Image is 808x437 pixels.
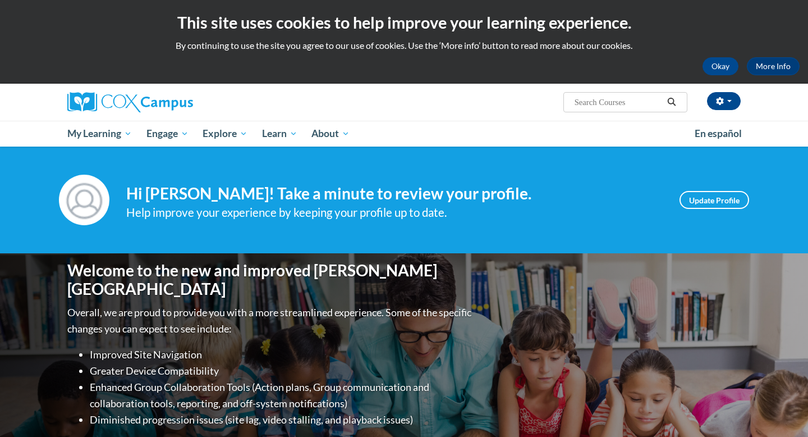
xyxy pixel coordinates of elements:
[695,128,742,139] span: En español
[126,203,663,222] div: Help improve your experience by keeping your profile up to date.
[195,121,255,147] a: Explore
[90,363,474,379] li: Greater Device Compatibility
[311,127,350,140] span: About
[703,57,738,75] button: Okay
[67,92,193,112] img: Cox Campus
[139,121,196,147] a: Engage
[90,412,474,428] li: Diminished progression issues (site lag, video stalling, and playback issues)
[8,11,800,34] h2: This site uses cookies to help improve your learning experience.
[747,57,800,75] a: More Info
[8,39,800,52] p: By continuing to use the site you agree to our use of cookies. Use the ‘More info’ button to read...
[262,127,297,140] span: Learn
[67,127,132,140] span: My Learning
[67,304,474,337] p: Overall, we are proud to provide you with a more streamlined experience. Some of the specific cha...
[255,121,305,147] a: Learn
[50,121,757,147] div: Main menu
[146,127,189,140] span: Engage
[90,379,474,412] li: Enhanced Group Collaboration Tools (Action plans, Group communication and collaboration tools, re...
[60,121,139,147] a: My Learning
[663,95,680,109] button: Search
[67,92,281,112] a: Cox Campus
[203,127,247,140] span: Explore
[687,122,749,145] a: En español
[59,175,109,225] img: Profile Image
[126,184,663,203] h4: Hi [PERSON_NAME]! Take a minute to review your profile.
[67,261,474,299] h1: Welcome to the new and improved [PERSON_NAME][GEOGRAPHIC_DATA]
[305,121,357,147] a: About
[90,347,474,363] li: Improved Site Navigation
[573,95,663,109] input: Search Courses
[680,191,749,209] a: Update Profile
[707,92,741,110] button: Account Settings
